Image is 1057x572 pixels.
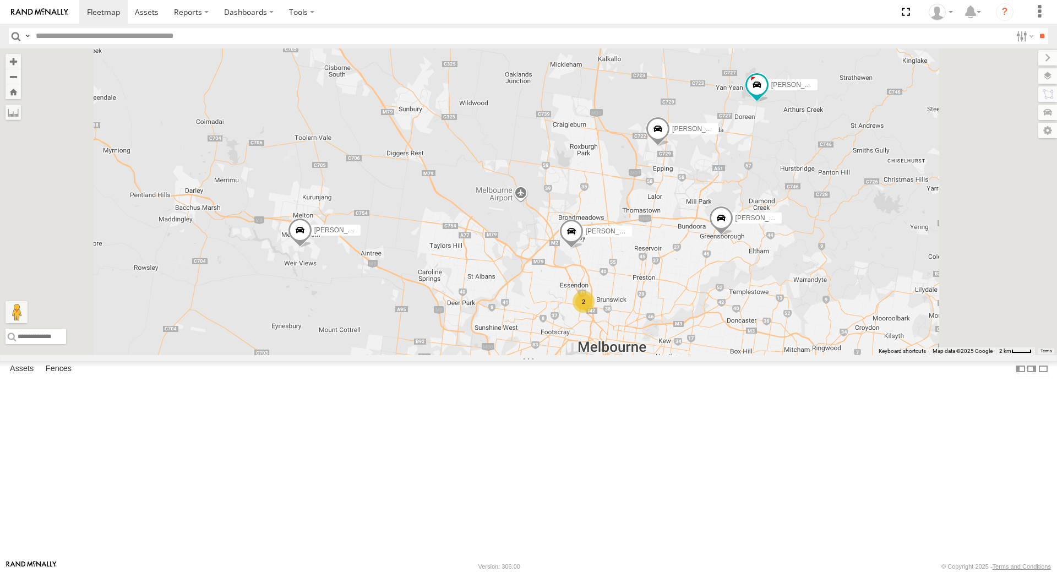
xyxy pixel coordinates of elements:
label: Fences [40,361,77,377]
button: Drag Pegman onto the map to open Street View [6,301,28,323]
span: [PERSON_NAME] [771,81,826,89]
label: Assets [4,361,39,377]
span: [PERSON_NAME] [314,226,369,234]
div: Bruce Swift [925,4,957,20]
i: ? [996,3,1014,21]
label: Dock Summary Table to the Left [1015,361,1026,377]
button: Map Scale: 2 km per 33 pixels [996,347,1035,355]
label: Dock Summary Table to the Right [1026,361,1037,377]
button: Zoom out [6,69,21,84]
label: Hide Summary Table [1038,361,1049,377]
label: Measure [6,105,21,120]
label: Map Settings [1038,123,1057,138]
button: Zoom in [6,54,21,69]
span: 2 km [999,348,1011,354]
button: Zoom Home [6,84,21,99]
a: Visit our Website [6,561,57,572]
span: [PERSON_NAME] [735,214,790,222]
img: rand-logo.svg [11,8,68,16]
span: [PERSON_NAME] [586,227,640,235]
button: Keyboard shortcuts [879,347,926,355]
span: Map data ©2025 Google [933,348,993,354]
a: Terms and Conditions [993,563,1051,570]
div: 2 [573,291,595,313]
div: © Copyright 2025 - [941,563,1051,570]
label: Search Query [23,28,32,44]
a: Terms (opens in new tab) [1040,349,1052,353]
span: [PERSON_NAME] [672,125,727,133]
label: Search Filter Options [1012,28,1036,44]
div: Version: 306.00 [478,563,520,570]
